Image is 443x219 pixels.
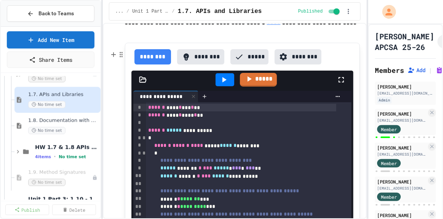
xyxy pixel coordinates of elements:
[377,110,427,117] div: [PERSON_NAME]
[377,144,427,151] div: [PERSON_NAME]
[7,52,94,68] a: Share Items
[28,101,66,108] span: No time set
[375,31,435,52] h1: [PERSON_NAME] APCSA 25-26
[28,75,66,82] span: No time set
[381,193,397,200] span: Member
[381,126,397,133] span: Member
[375,65,405,76] h2: Members
[92,175,98,180] div: Unpublished
[115,8,124,14] span: ...
[52,205,96,215] a: Delete
[54,154,56,160] span: •
[408,66,426,74] button: Add
[7,5,94,22] button: Back to Teams
[28,179,66,186] span: No time set
[377,212,427,219] div: [PERSON_NAME]
[126,8,129,14] span: /
[28,92,99,98] span: 1.7. APIs and Libraries
[377,178,427,185] div: [PERSON_NAME]
[28,127,66,134] span: No time set
[28,196,99,203] span: Unit 1 Part 3: 1.10 - 1.15
[377,90,434,96] div: [EMAIL_ADDRESS][DOMAIN_NAME]
[132,8,169,14] span: Unit 1 Part 2: 1.5 - 1.9
[298,8,323,14] span: Published
[429,66,433,75] span: |
[377,151,427,157] div: [EMAIL_ADDRESS][DOMAIN_NAME]
[28,169,92,176] span: 1.9. Method Signatures
[298,7,341,16] div: Content is published and visible to students
[377,97,392,103] div: Admin
[377,83,434,90] div: [PERSON_NAME]
[28,118,99,124] span: 1.8. Documentation with Comments and Preconditions
[377,185,427,191] div: [EMAIL_ADDRESS][DOMAIN_NAME]
[7,31,94,48] a: Add New Item
[172,8,174,14] span: /
[35,155,51,159] span: 4 items
[59,155,86,159] span: No time set
[35,144,99,151] span: HW 1.7 & 1.8 APIs & Documentations
[178,7,262,16] span: 1.7. APIs and Libraries
[374,3,398,21] div: My Account
[38,10,74,18] span: Back to Teams
[381,160,397,167] span: Member
[5,205,49,215] a: Publish
[377,118,427,123] div: [EMAIL_ADDRESS][DOMAIN_NAME]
